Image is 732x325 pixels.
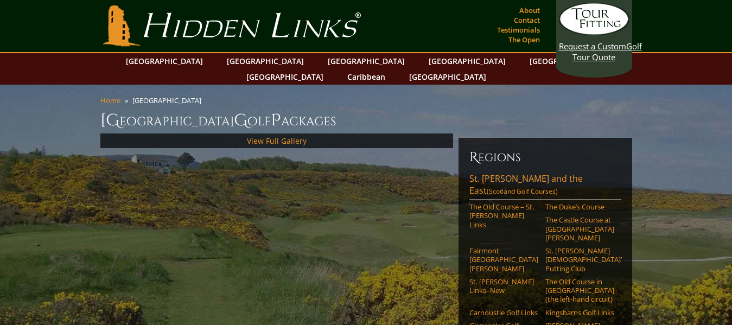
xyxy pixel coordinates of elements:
[469,277,538,295] a: St. [PERSON_NAME] Links–New
[247,136,307,146] a: View Full Gallery
[100,110,632,131] h1: [GEOGRAPHIC_DATA] olf ackages
[506,32,543,47] a: The Open
[517,3,543,18] a: About
[132,95,206,105] li: [GEOGRAPHIC_DATA]
[469,173,621,200] a: St. [PERSON_NAME] and the East(Scotland Golf Courses)
[511,12,543,28] a: Contact
[241,69,329,85] a: [GEOGRAPHIC_DATA]
[494,22,543,37] a: Testimonials
[234,110,247,131] span: G
[342,69,391,85] a: Caribbean
[120,53,208,69] a: [GEOGRAPHIC_DATA]
[221,53,309,69] a: [GEOGRAPHIC_DATA]
[559,41,626,52] span: Request a Custom
[100,95,120,105] a: Home
[271,110,281,131] span: P
[545,308,614,317] a: Kingsbarns Golf Links
[545,202,614,211] a: The Duke’s Course
[404,69,492,85] a: [GEOGRAPHIC_DATA]
[487,187,558,196] span: (Scotland Golf Courses)
[524,53,612,69] a: [GEOGRAPHIC_DATA]
[545,215,614,242] a: The Castle Course at [GEOGRAPHIC_DATA][PERSON_NAME]
[423,53,511,69] a: [GEOGRAPHIC_DATA]
[545,246,614,273] a: St. [PERSON_NAME] [DEMOGRAPHIC_DATA]’ Putting Club
[545,277,614,304] a: The Old Course in [GEOGRAPHIC_DATA] (the left-hand circuit)
[469,149,621,166] h6: Regions
[559,3,629,62] a: Request a CustomGolf Tour Quote
[469,308,538,317] a: Carnoustie Golf Links
[469,246,538,273] a: Fairmont [GEOGRAPHIC_DATA][PERSON_NAME]
[469,202,538,229] a: The Old Course – St. [PERSON_NAME] Links
[322,53,410,69] a: [GEOGRAPHIC_DATA]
